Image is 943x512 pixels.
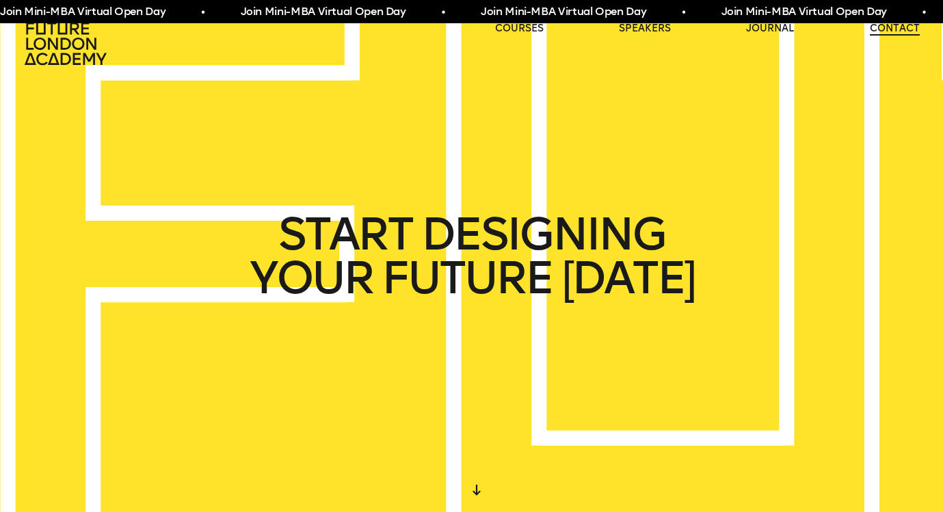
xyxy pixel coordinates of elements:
a: courses [495,22,544,36]
span: • [438,4,442,21]
a: journal [746,22,794,36]
span: • [678,4,682,21]
span: [DATE] [561,256,694,300]
span: YOUR [249,256,372,300]
span: DESIGNING [421,213,665,256]
span: START [278,213,412,256]
a: contact [870,22,920,36]
span: FUTURE [382,256,553,300]
span: • [919,4,922,21]
a: speakers [619,22,671,36]
span: • [198,4,201,21]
